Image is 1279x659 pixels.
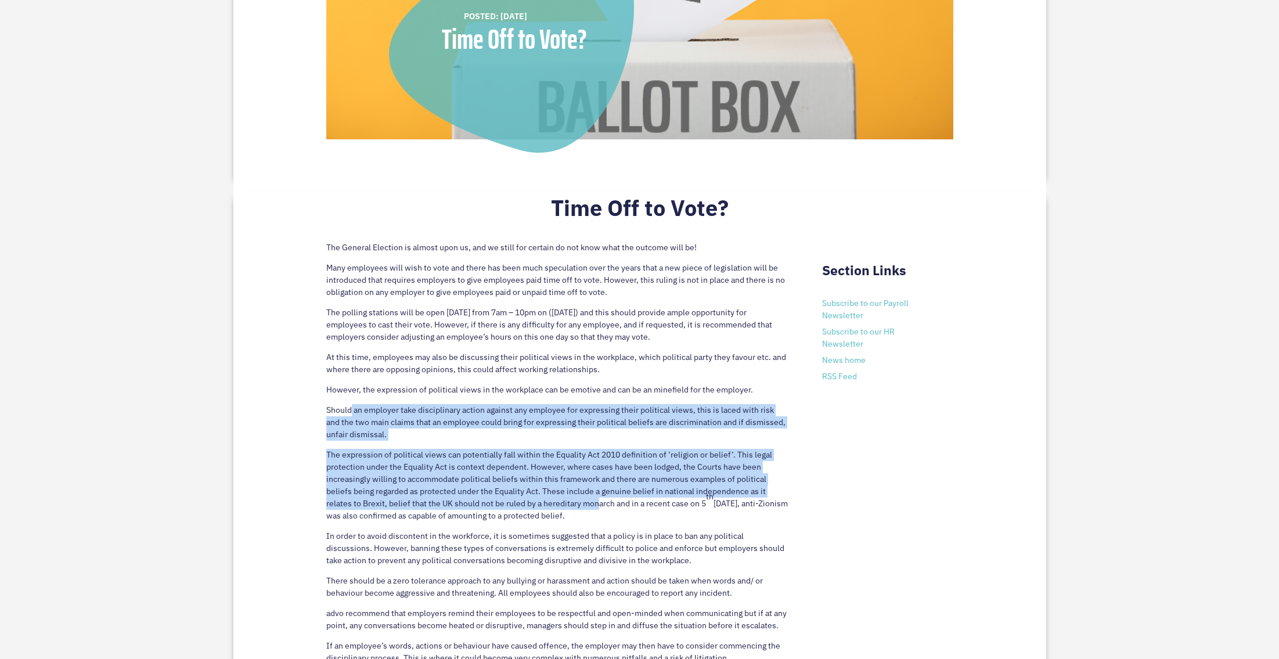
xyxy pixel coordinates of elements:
p: In order to avoid discontent in the workforce, it is sometimes suggested that a policy is in plac... [326,530,788,575]
p: Should an employer take disciplinary action against any employee for expressing their political v... [326,404,788,449]
p: The expression of political views can potentially fall within the Equality Act 2010 definition of... [326,449,788,530]
h2: Section Links [822,262,953,285]
p: There should be a zero tolerance approach to any bullying or harassment and action should be take... [326,575,788,607]
p: The General Election is almost upon us, and we still for certain do not know what the outcome wil... [326,242,788,262]
div: POSTED: [DATE] [464,10,621,23]
p: However, the expression of political views in the workplace can be emotive and can be an minefiel... [326,384,788,404]
p: The polling stations will be open [DATE] from 7am – 10pm on ([DATE]) and this should provide ampl... [326,307,788,351]
a: RSS Feed [822,371,857,381]
sup: th [706,491,714,502]
a: Subscribe to our Payroll Newsletter [822,298,909,321]
a: Subscribe to our HR Newsletter [822,326,895,349]
a: News home [822,355,866,365]
p: advo recommend that employers remind their employees to be respectful and open-minded when commun... [326,607,788,640]
h2: Time Off to Vote? [326,195,953,227]
p: Many employees will wish to vote and there has been much speculation over the years that a new pi... [326,262,788,307]
div: Time Off to Vote? [389,26,640,53]
p: At this time, employees may also be discussing their political views in the workplace, which poli... [326,351,788,384]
